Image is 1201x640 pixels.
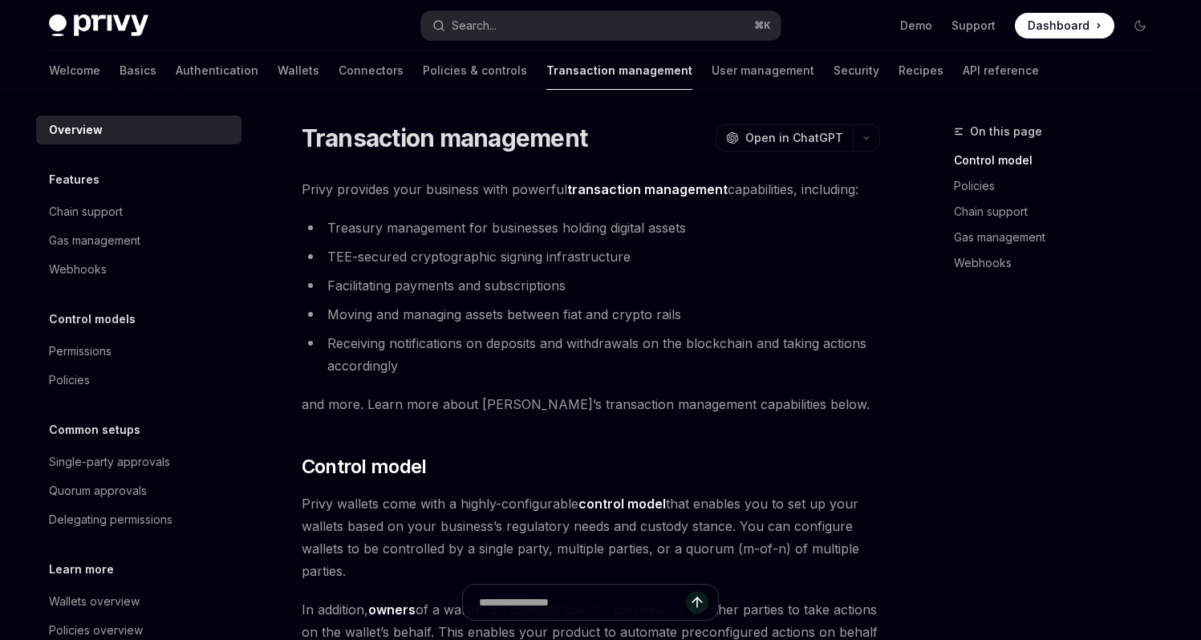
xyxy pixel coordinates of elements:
a: Policies & controls [423,51,527,90]
div: Search... [452,16,497,35]
li: Facilitating payments and subscriptions [302,274,880,297]
a: Basics [120,51,156,90]
a: Quorum approvals [36,476,241,505]
a: Webhooks [954,250,1166,276]
div: Policies [49,371,90,390]
div: Policies overview [49,621,143,640]
button: Search...⌘K [421,11,781,40]
a: Chain support [36,197,241,226]
li: TEE-secured cryptographic signing infrastructure [302,245,880,268]
div: Single-party approvals [49,452,170,472]
h5: Control models [49,310,136,329]
strong: transaction management [567,181,728,197]
a: User management [712,51,814,90]
button: Send message [686,591,708,614]
a: Support [951,18,996,34]
a: Welcome [49,51,100,90]
div: Delegating permissions [49,510,172,529]
a: Demo [900,18,932,34]
img: dark logo [49,14,148,37]
h1: Transaction management [302,124,588,152]
h5: Common setups [49,420,140,439]
span: and more. Learn more about [PERSON_NAME]’s transaction management capabilities below. [302,393,880,415]
a: Connectors [339,51,404,90]
a: Chain support [954,199,1166,225]
a: Policies [36,366,241,395]
a: Overview [36,115,241,144]
span: On this page [970,122,1042,141]
button: Open in ChatGPT [716,124,853,152]
span: Privy provides your business with powerful capabilities, including: [302,178,880,201]
div: Overview [49,120,103,140]
div: Webhooks [49,260,107,279]
span: ⌘ K [754,19,771,32]
a: control model [578,496,666,512]
div: Chain support [49,202,123,221]
a: Delegating permissions [36,505,241,534]
span: Control model [302,454,427,480]
strong: control model [578,496,666,512]
div: Wallets overview [49,592,140,611]
a: Wallets [278,51,319,90]
li: Receiving notifications on deposits and withdrawals on the blockchain and taking actions accordingly [302,332,880,377]
a: Permissions [36,337,241,366]
a: Dashboard [1015,13,1114,38]
div: Permissions [49,342,112,361]
a: Transaction management [546,51,692,90]
a: Authentication [176,51,258,90]
span: Dashboard [1028,18,1089,34]
span: Privy wallets come with a highly-configurable that enables you to set up your wallets based on yo... [302,492,880,582]
h5: Learn more [49,560,114,579]
div: Quorum approvals [49,481,147,500]
div: Gas management [49,231,140,250]
li: Moving and managing assets between fiat and crypto rails [302,303,880,326]
h5: Features [49,170,99,189]
li: Treasury management for businesses holding digital assets [302,217,880,239]
a: Control model [954,148,1166,173]
a: Recipes [899,51,943,90]
span: Open in ChatGPT [745,130,843,146]
a: Webhooks [36,255,241,284]
a: Policies [954,173,1166,199]
a: Gas management [36,226,241,255]
a: Security [834,51,879,90]
a: API reference [963,51,1039,90]
a: Single-party approvals [36,448,241,476]
a: Gas management [954,225,1166,250]
button: Toggle dark mode [1127,13,1153,38]
a: Wallets overview [36,587,241,616]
